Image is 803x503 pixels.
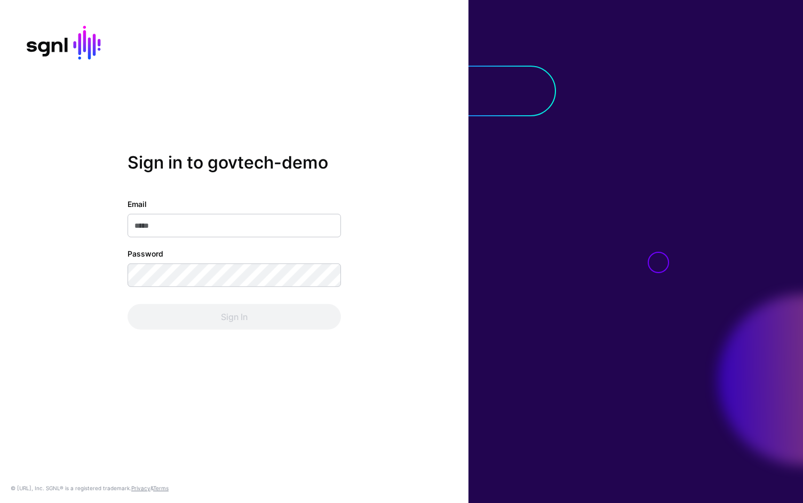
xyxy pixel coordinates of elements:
[128,198,147,210] label: Email
[11,484,169,492] div: © [URL], Inc. SGNL® is a registered trademark. &
[128,248,163,259] label: Password
[128,152,341,172] h2: Sign in to govtech-demo
[131,485,150,491] a: Privacy
[153,485,169,491] a: Terms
